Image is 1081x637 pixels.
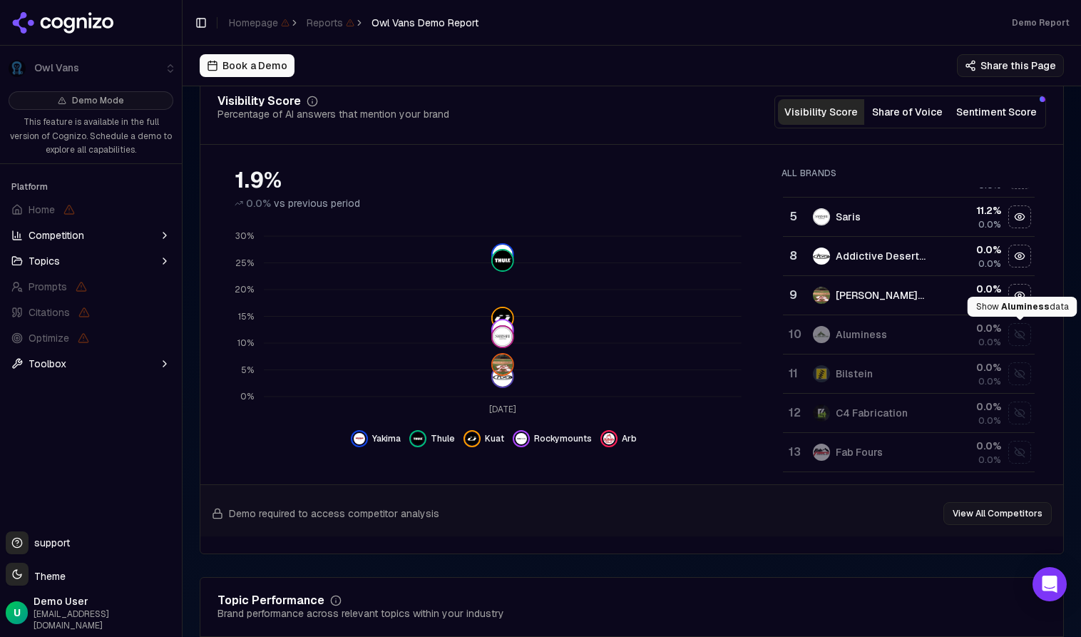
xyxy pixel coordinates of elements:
div: Aluminess [836,327,887,342]
div: Open Intercom Messenger [1033,567,1067,601]
tspan: 20% [235,285,254,296]
img: arb [603,433,615,444]
tspan: 0% [240,391,254,402]
div: [PERSON_NAME] Sports [836,288,926,302]
div: 12 [789,404,799,422]
tr: 8addictive desert designsAddictive Desert Designs0.0%0.0%Hide addictive desert designs data [783,237,1035,276]
span: Owl Vans Demo Report [372,16,478,30]
tr: 10aluminessAluminess0.0%0.0%Show aluminess data [783,315,1035,355]
div: Bilstein [836,367,873,381]
span: Arb [622,433,637,444]
button: Topics [6,250,176,272]
button: Show fab fours data [1008,441,1031,464]
tspan: 15% [238,311,254,322]
span: Prompts [29,280,67,294]
span: support [29,536,70,550]
img: rockymounts [516,433,527,444]
div: 9 [789,287,799,304]
span: Demo User [34,594,176,608]
tspan: 10% [237,337,254,349]
img: bilstein [813,365,830,382]
div: 8 [789,248,799,265]
button: Hide saris data [1008,205,1031,228]
div: 1.9% [235,168,753,193]
div: 11 [789,365,799,382]
div: 0.0 % [938,321,1001,335]
tr: 12c4 fabricationC4 Fabrication0.0%0.0%Show c4 fabrication data [783,394,1035,433]
div: All Brands [782,168,1035,179]
button: Hide thule data [409,430,455,447]
nav: breadcrumb [229,16,478,30]
div: Platform [6,175,176,198]
span: Thule [431,433,455,444]
div: 13 [789,444,799,461]
span: Optimize [29,331,69,345]
button: Share this Page [957,54,1064,77]
tspan: 25% [235,258,254,269]
div: 0.0 % [938,360,1001,374]
span: 0.0% [978,258,1001,270]
button: Hide arb data [600,430,637,447]
tspan: [DATE] [489,404,516,416]
span: Competition [29,228,84,243]
span: 0.0% [978,376,1001,387]
img: yakima [354,433,365,444]
span: Demo Mode [72,95,124,106]
div: 5 [789,208,799,225]
img: saris [493,327,513,347]
span: 0.0% [978,454,1001,466]
div: 0.0 % [938,282,1001,296]
img: yakima [493,245,513,265]
button: Competition [6,224,176,247]
span: Toolbox [29,357,66,371]
tr: 13fab foursFab Fours0.0%0.0%Show fab fours data [783,433,1035,472]
button: Hide addictive desert designs data [1008,245,1031,267]
div: Fab Fours [836,445,883,459]
img: thule [493,250,513,270]
span: 0.0% [978,219,1001,230]
img: kuat [466,433,478,444]
button: Hide yakima data [351,430,401,447]
p: This feature is available in the full version of Cognizo. Schedule a demo to explore all capabili... [9,116,173,158]
img: allen sports [493,355,513,374]
span: Aluminess [1001,301,1050,312]
p: Show data [976,301,1069,312]
img: rockymounts [493,321,513,341]
span: Citations [29,305,70,320]
span: 0.0% [978,337,1001,348]
span: Home [29,203,55,217]
img: aluminess [813,326,830,343]
div: Demo Report [1012,17,1070,29]
div: 0.0 % [938,243,1001,257]
img: c4 fabrication [813,404,830,422]
span: 0.0% [246,196,271,210]
img: addictive desert designs [813,248,830,265]
button: Toolbox [6,352,176,375]
span: Rockymounts [534,433,592,444]
button: Show c4 fabrication data [1008,402,1031,424]
div: Percentage of AI answers that mention your brand [217,107,449,121]
span: Demo required to access competitor analysis [229,506,439,521]
div: 0.0 % [938,439,1001,453]
button: Book a Demo [200,54,294,77]
div: 11.2 % [938,203,1001,218]
div: Addictive Desert Designs [836,249,926,263]
button: Show bilstein data [1008,362,1031,385]
button: View All Competitors [943,502,1052,525]
button: Hide kuat data [463,430,504,447]
img: allen sports [813,287,830,304]
img: saris [813,208,830,225]
button: Visibility Score [778,99,864,125]
span: [EMAIL_ADDRESS][DOMAIN_NAME] [34,608,176,631]
tspan: 30% [235,231,254,243]
span: Theme [29,570,66,583]
span: Topics [29,254,60,268]
div: Visibility Score [217,96,301,107]
tspan: 5% [241,365,254,376]
div: 0.0 % [938,399,1001,414]
div: C4 Fabrication [836,406,908,420]
button: Sentiment Score [951,99,1042,125]
span: U [14,606,21,620]
div: 10 [789,326,799,343]
img: fab fours [813,444,830,461]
